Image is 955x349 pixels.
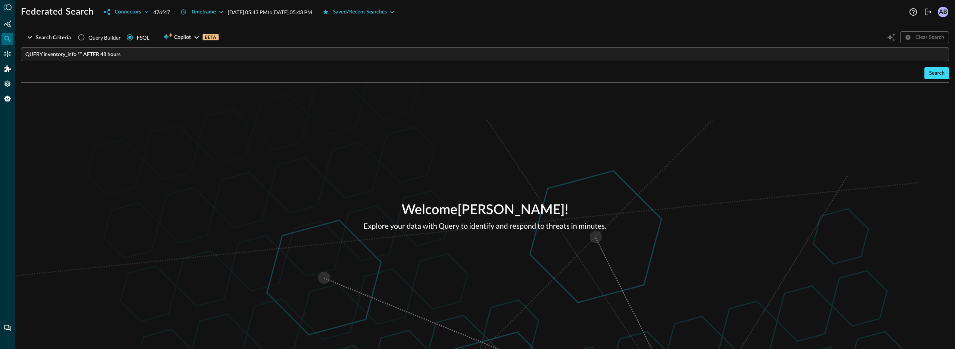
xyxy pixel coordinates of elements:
div: Chat [1,322,13,334]
div: FSQL [137,34,150,41]
div: Timeframe [191,7,216,17]
button: Help [907,6,919,18]
div: AB [938,7,948,17]
div: Summary Insights [1,18,13,30]
p: 47 of 47 [153,8,170,16]
button: Logout [922,6,934,18]
div: Search Criteria [36,33,71,42]
h1: Federated Search [21,6,94,18]
div: Addons [2,63,14,75]
button: Connectors [100,6,153,18]
div: Federated Search [1,33,13,45]
p: BETA [203,34,219,40]
div: Connectors [1,48,13,60]
p: Welcome [PERSON_NAME] ! [364,200,607,220]
button: CopilotBETA [158,31,223,43]
button: Search Criteria [21,31,75,43]
input: FSQL [25,47,949,61]
div: Search [929,69,945,78]
div: Settings [1,78,13,90]
div: Saved/Recent Searches [333,7,387,17]
button: Saved/Recent Searches [318,6,399,18]
button: Timeframe [176,6,228,18]
div: Query Agent [1,93,13,105]
button: Search [924,67,949,79]
span: Query Builder [88,34,121,41]
div: Connectors [115,7,141,17]
p: [DATE] 05:43 PM to [DATE] 05:43 PM [228,8,312,16]
p: Explore your data with Query to identify and respond to threats in minutes. [364,220,607,232]
span: Copilot [174,33,191,42]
